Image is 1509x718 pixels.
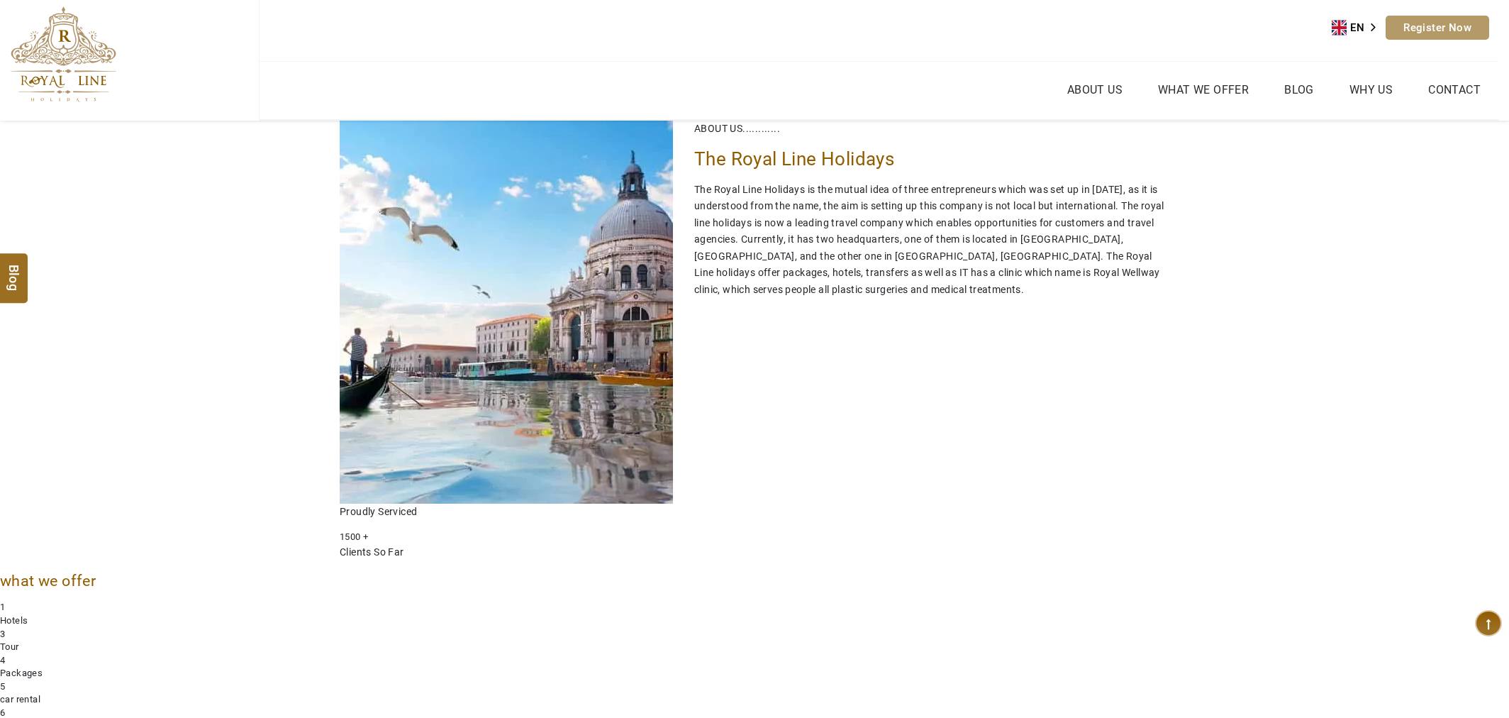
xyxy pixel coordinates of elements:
[694,182,1169,298] p: The Royal Line Holidays is the mutual idea of three entrepreneurs which was set up in [DATE], as ...
[5,264,23,276] span: Blog
[1332,17,1386,38] aside: Language selected: English
[340,121,673,504] img: img
[1064,79,1126,100] a: About Us
[694,121,1169,137] p: ABOUT US
[1346,79,1396,100] a: Why Us
[340,544,673,560] p: Clients So Far
[340,531,368,542] span: 1500 +
[1332,17,1386,38] a: EN
[1425,79,1484,100] a: Contact
[1332,17,1386,38] div: Language
[340,504,673,520] p: Proudly Serviced
[742,123,780,134] span: ............
[11,6,116,102] img: The Royal Line Holidays
[1281,79,1318,100] a: Blog
[694,148,1169,171] h1: The Royal Line Holidays
[1154,79,1252,100] a: What we Offer
[1386,16,1489,40] a: Register Now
